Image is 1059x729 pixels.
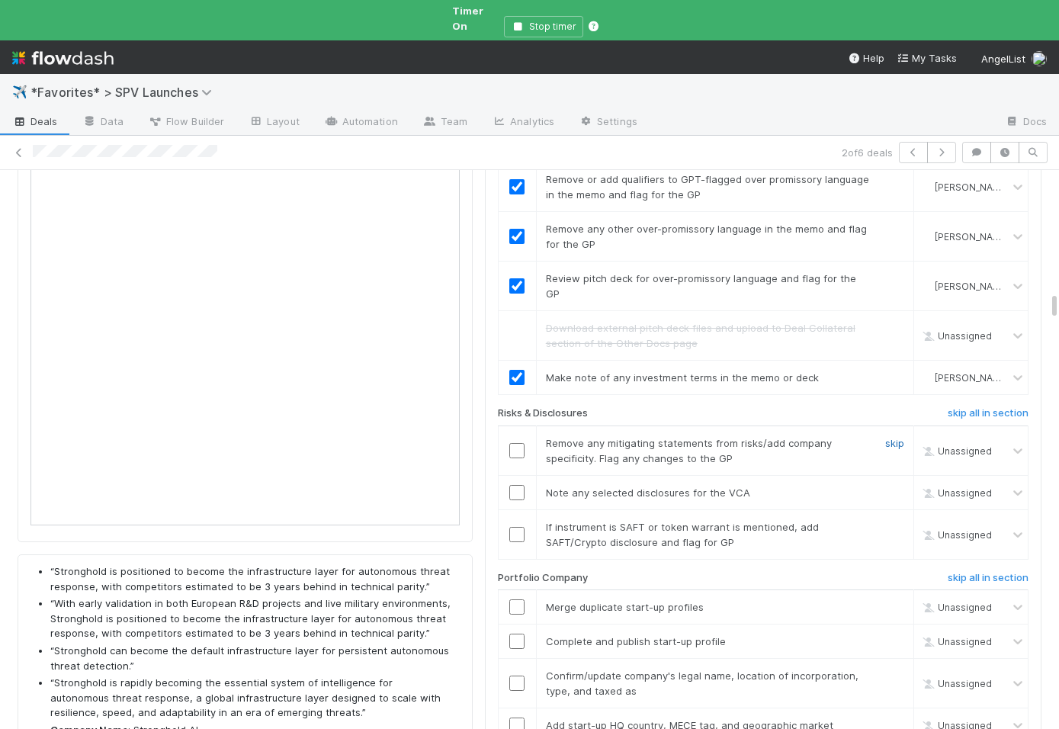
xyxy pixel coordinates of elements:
h6: Risks & Disclosures [498,407,588,419]
a: skip all in section [948,572,1029,590]
span: Unassigned [919,636,992,647]
span: Unassigned [919,602,992,613]
a: skip [885,437,904,449]
div: Help [848,50,884,66]
h6: Portfolio Company [498,572,588,584]
span: Timer On [452,5,483,32]
img: avatar_b18de8e2-1483-4e81-aa60-0a3d21592880.png [920,371,932,384]
span: My Tasks [897,52,957,64]
a: Analytics [480,111,566,135]
span: 2 of 6 deals [842,145,893,160]
span: [PERSON_NAME] [935,231,1009,242]
a: Layout [236,111,312,135]
img: avatar_b18de8e2-1483-4e81-aa60-0a3d21592880.png [1032,51,1047,66]
li: “With early validation in both European R&D projects and live military environments, Stronghold i... [50,596,454,641]
span: Unassigned [919,528,992,540]
img: avatar_b18de8e2-1483-4e81-aa60-0a3d21592880.png [920,181,932,193]
a: Flow Builder [136,111,236,135]
span: [PERSON_NAME] [935,372,1009,384]
a: Settings [566,111,650,135]
span: Remove any mitigating statements from risks/add company specificity. Flag any changes to the GP [546,437,832,464]
span: Unassigned [919,487,992,498]
span: [PERSON_NAME] [935,281,1009,292]
span: Timer On [452,3,498,34]
span: Unassigned [919,678,992,689]
a: Data [70,111,136,135]
button: Stop timer [504,16,583,37]
span: ✈️ [12,85,27,98]
a: Automation [312,111,410,135]
span: Remove any other over-promissory language in the memo and flag for the GP [546,223,867,250]
span: Confirm/update company's legal name, location of incorporation, type, and taxed as [546,670,858,697]
span: Review pitch deck for over-promissory language and flag for the GP [546,272,856,300]
img: avatar_b18de8e2-1483-4e81-aa60-0a3d21592880.png [920,230,932,242]
img: logo-inverted-e16ddd16eac7371096b0.svg [12,45,114,71]
li: “Stronghold is rapidly becoming the essential system of intelligence for autonomous threat respon... [50,676,454,721]
span: Complete and publish start-up profile [546,635,726,647]
img: avatar_b18de8e2-1483-4e81-aa60-0a3d21592880.png [920,280,932,292]
span: Remove or add qualifiers to GPT-flagged over promissory language in the memo and flag for the GP [546,173,869,201]
span: If instrument is SAFT or token warrant is mentioned, add SAFT/Crypto disclosure and flag for GP [546,521,819,548]
span: Make note of any investment terms in the memo or deck [546,371,819,384]
span: Unassigned [919,330,992,342]
h6: skip all in section [948,407,1029,419]
li: “Stronghold is positioned to become the infrastructure layer for autonomous threat response, with... [50,564,454,594]
li: “Stronghold can become the default infrastructure layer for persistent autonomous threat detection.” [50,644,454,673]
span: Download external pitch deck files and upload to Deal Collateral section of the Other Docs page [546,322,855,349]
h6: skip all in section [948,572,1029,584]
span: Flow Builder [148,114,224,129]
a: My Tasks [897,50,957,66]
span: Merge duplicate start-up profiles [546,601,704,613]
span: Deals [12,114,58,129]
span: Unassigned [919,445,992,456]
a: Docs [993,111,1059,135]
span: [PERSON_NAME] [935,181,1009,193]
a: Team [410,111,480,135]
a: skip all in section [948,407,1029,426]
span: Note any selected disclosures for the VCA [546,487,750,499]
span: *Favorites* > SPV Launches [30,85,220,100]
span: AngelList [981,53,1025,65]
